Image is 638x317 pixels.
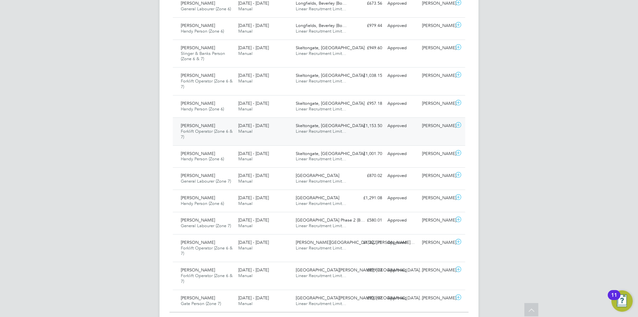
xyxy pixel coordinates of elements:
span: Skeltongate, [GEOGRAPHIC_DATA] [296,100,365,106]
span: Skeltongate, [GEOGRAPHIC_DATA] [296,45,365,51]
span: General Labourer (Zone 7) [181,178,231,184]
div: Approved [385,120,419,131]
span: [DATE] - [DATE] [238,73,269,78]
span: [PERSON_NAME] [181,295,215,301]
div: Approved [385,43,419,54]
div: £870.02 [350,170,385,181]
div: £949.60 [350,43,385,54]
div: Approved [385,237,419,248]
span: Skeltongate, [GEOGRAPHIC_DATA] [296,123,365,128]
span: [PERSON_NAME] [181,73,215,78]
div: £900.97 [350,293,385,304]
div: £899.73 [350,265,385,276]
span: [PERSON_NAME] [181,45,215,51]
span: [GEOGRAPHIC_DATA] [296,195,339,201]
span: Manual [238,51,253,56]
div: £1,222.71 [350,237,385,248]
span: Manual [238,201,253,206]
span: Skeltongate, [GEOGRAPHIC_DATA] [296,73,365,78]
span: Handy Person (Zone 6) [181,156,224,162]
span: [DATE] - [DATE] [238,217,269,223]
span: Linear Recruitment Limit… [296,128,346,134]
span: Linear Recruitment Limit… [296,6,346,12]
span: [PERSON_NAME] [181,267,215,273]
span: [PERSON_NAME] [181,151,215,156]
span: [DATE] - [DATE] [238,239,269,245]
span: [GEOGRAPHIC_DATA][PERSON_NAME], [GEOGRAPHIC_DATA]… [296,295,424,301]
span: Linear Recruitment Limit… [296,78,346,84]
span: Linear Recruitment Limit… [296,106,346,112]
span: Manual [238,128,253,134]
span: Forklift Operator (Zone 6 & 7) [181,128,233,140]
div: £979.44 [350,20,385,31]
span: [PERSON_NAME][GEOGRAPHIC_DATA], [PERSON_NAME]… [296,239,415,245]
div: Approved [385,265,419,276]
span: Slinger & Banks Person (Zone 6 & 7) [181,51,225,62]
span: Manual [238,6,253,12]
div: £1,001.70 [350,148,385,159]
span: Handy Person (Zone 6) [181,28,224,34]
span: [DATE] - [DATE] [238,267,269,273]
span: General Labourer (Zone 7) [181,223,231,229]
div: Approved [385,148,419,159]
div: £1,153.50 [350,120,385,131]
span: Manual [238,28,253,34]
span: [PERSON_NAME] [181,173,215,178]
div: [PERSON_NAME] [419,70,454,81]
span: Linear Recruitment Limit… [296,28,346,34]
span: Linear Recruitment Limit… [296,156,346,162]
div: Approved [385,98,419,109]
span: [PERSON_NAME] [181,123,215,128]
div: 11 [611,295,617,304]
span: [DATE] - [DATE] [238,45,269,51]
span: Longfields, Beverley (Bo… [296,0,347,6]
span: [PERSON_NAME] [181,100,215,106]
span: Linear Recruitment Limit… [296,245,346,251]
div: £1,038.15 [350,70,385,81]
span: General Labourer (Zone 6) [181,6,231,12]
span: Linear Recruitment Limit… [296,51,346,56]
div: [PERSON_NAME] [419,20,454,31]
span: Manual [238,106,253,112]
span: [DATE] - [DATE] [238,151,269,156]
span: Handy Person (Zone 6) [181,106,224,112]
span: [PERSON_NAME] [181,217,215,223]
button: Open Resource Center, 11 new notifications [611,290,633,312]
div: [PERSON_NAME] [419,170,454,181]
span: [DATE] - [DATE] [238,295,269,301]
span: Forklift Operator (Zone 6 & 7) [181,273,233,284]
span: [PERSON_NAME] [181,23,215,28]
span: [PERSON_NAME] [181,195,215,201]
span: Manual [238,156,253,162]
span: Manual [238,245,253,251]
span: [GEOGRAPHIC_DATA][PERSON_NAME], [GEOGRAPHIC_DATA]… [296,267,424,273]
div: Approved [385,20,419,31]
span: [GEOGRAPHIC_DATA] [296,173,339,178]
span: Manual [238,223,253,229]
span: [DATE] - [DATE] [238,195,269,201]
span: [DATE] - [DATE] [238,100,269,106]
span: Manual [238,301,253,306]
div: [PERSON_NAME] [419,43,454,54]
span: Handy Person (Zone 6) [181,201,224,206]
span: Linear Recruitment Limit… [296,178,346,184]
div: Approved [385,293,419,304]
span: Linear Recruitment Limit… [296,273,346,278]
span: [PERSON_NAME] [181,0,215,6]
span: Gate Person (Zone 7) [181,301,221,306]
span: Linear Recruitment Limit… [296,201,346,206]
span: Skeltongate, [GEOGRAPHIC_DATA] [296,151,365,156]
span: Forklift Operator (Zone 6 & 7) [181,245,233,256]
span: [DATE] - [DATE] [238,173,269,178]
div: £1,291.08 [350,193,385,204]
div: [PERSON_NAME] [419,293,454,304]
span: Longfields, Beverley (Bo… [296,23,347,28]
span: Linear Recruitment Limit… [296,223,346,229]
div: [PERSON_NAME] [419,148,454,159]
div: Approved [385,193,419,204]
div: [PERSON_NAME] [419,98,454,109]
div: [PERSON_NAME] [419,120,454,131]
span: [DATE] - [DATE] [238,0,269,6]
span: Forklift Operator (Zone 6 & 7) [181,78,233,89]
div: Approved [385,170,419,181]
